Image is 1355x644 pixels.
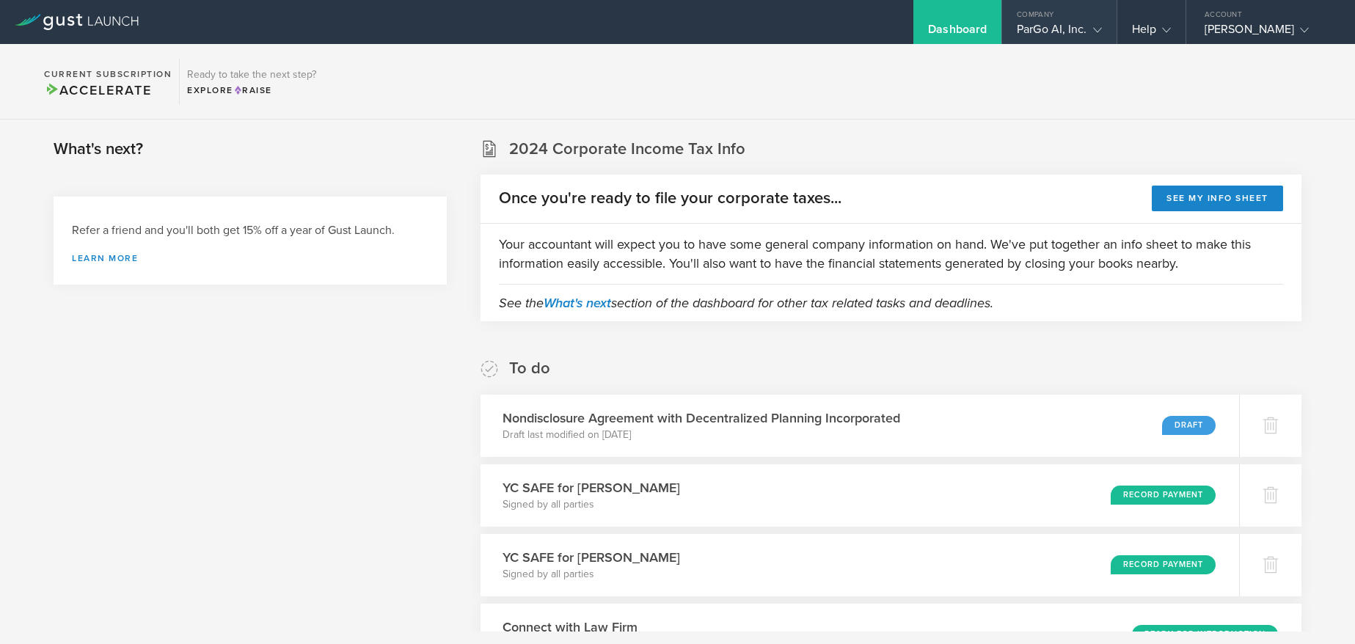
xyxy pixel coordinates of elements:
p: Your accountant will expect you to have some general company information on hand. We've put toget... [499,235,1283,273]
h2: To do [509,358,550,379]
div: Help [1132,22,1171,44]
a: Learn more [72,254,428,263]
div: Nondisclosure Agreement with Decentralized Planning IncorporatedDraft last modified on [DATE]Draft [481,395,1239,457]
a: What's next [544,295,611,311]
div: Explore [187,84,316,97]
button: See my info sheet [1152,186,1283,211]
div: Record Payment [1111,486,1216,505]
p: Signed by all parties [503,497,680,512]
div: Ready to take the next step?ExploreRaise [179,59,324,104]
h3: Nondisclosure Agreement with Decentralized Planning Incorporated [503,409,900,428]
h3: YC SAFE for [PERSON_NAME] [503,478,680,497]
p: Signed by all parties [503,567,680,582]
em: See the section of the dashboard for other tax related tasks and deadlines. [499,295,993,311]
h2: Current Subscription [44,70,172,78]
div: YC SAFE for [PERSON_NAME]Signed by all partiesRecord Payment [481,464,1239,527]
div: [PERSON_NAME] [1205,22,1329,44]
span: Accelerate [44,82,151,98]
h2: Once you're ready to file your corporate taxes... [499,188,841,209]
h3: Connect with Law Firm [503,618,687,637]
h3: Refer a friend and you'll both get 15% off a year of Gust Launch. [72,222,428,239]
div: Record Payment [1111,555,1216,574]
h3: YC SAFE for [PERSON_NAME] [503,548,680,567]
h2: 2024 Corporate Income Tax Info [509,139,745,160]
div: Dashboard [928,22,987,44]
p: Draft last modified on [DATE] [503,428,900,442]
h2: What's next? [54,139,143,160]
div: YC SAFE for [PERSON_NAME]Signed by all partiesRecord Payment [481,534,1239,596]
span: Raise [233,85,272,95]
div: Draft [1162,416,1216,435]
div: ParGo AI, Inc. [1017,22,1101,44]
h3: Ready to take the next step? [187,70,316,80]
div: Ready for Introduction [1132,625,1278,644]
